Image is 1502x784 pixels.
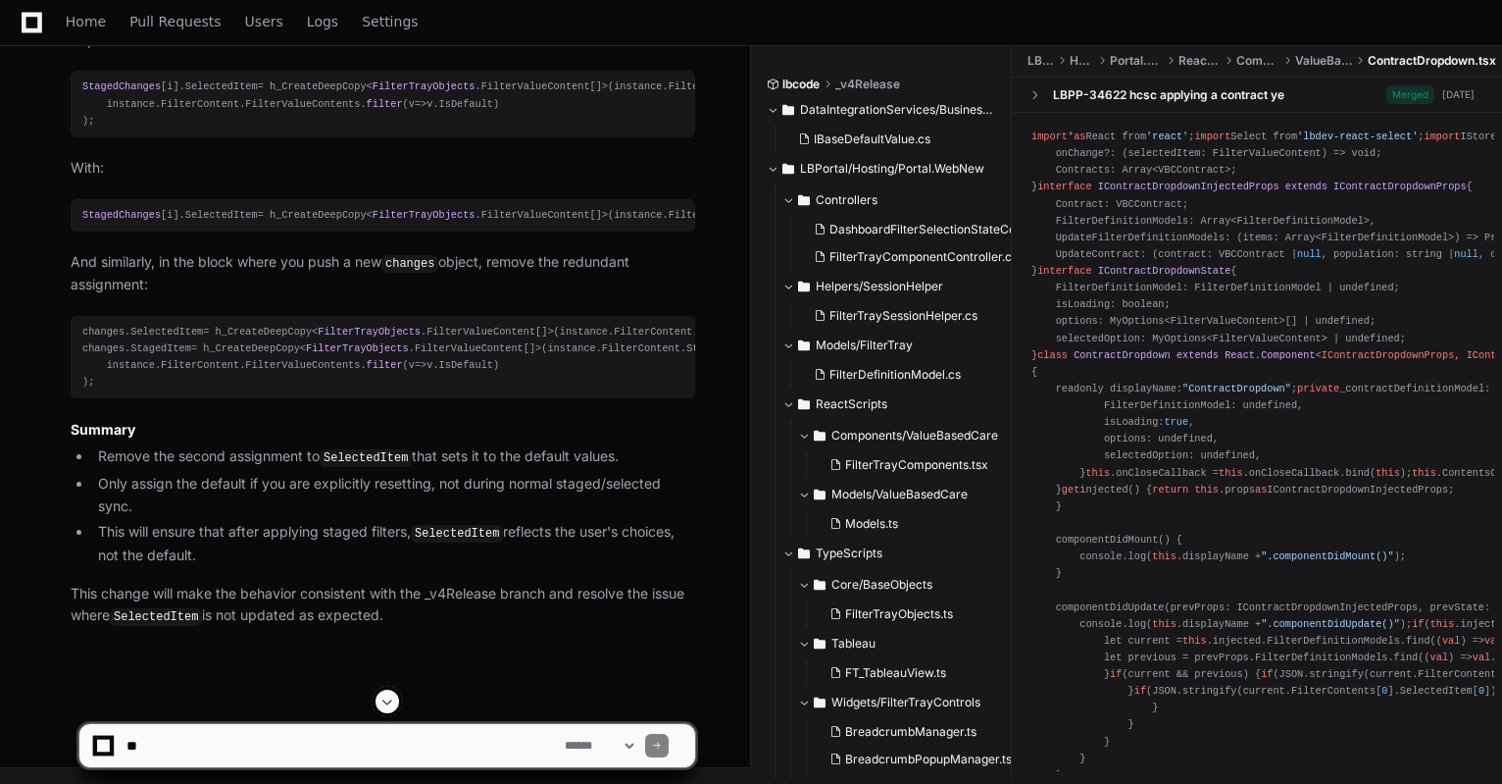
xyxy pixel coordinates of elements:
span: private [1297,383,1339,394]
button: FT_TableauView.ts [822,659,1012,687]
span: this [1085,466,1110,478]
span: this [1182,635,1207,647]
div: LBPP-34622 hcsc applying a contract ye [1053,86,1284,102]
button: FilterTrayComponents.tsx [822,451,1001,479]
span: interface [1037,265,1091,277]
button: FilterTraySessionHelper.cs [806,302,1001,330]
li: This will ensure that after applying staged filters, reflects the user's choices, not the default. [92,521,695,566]
span: if [1261,668,1273,680]
code: SelectedItem [411,525,503,543]
span: extends [1285,181,1327,192]
svg: Directory [798,334,810,357]
li: Remove the second assignment to that sets it to the default values. [92,445,695,469]
span: FilterContent [669,209,747,221]
span: 0 [1478,685,1484,697]
span: if [1134,685,1146,697]
span: val [1473,652,1490,663]
span: this [1152,550,1177,562]
span: true [1165,416,1189,428]
span: FilterTrayObjects.ts [845,606,953,622]
svg: Directory [798,392,810,416]
span: return [1152,484,1188,496]
button: FilterTrayObjects.ts [822,601,1012,628]
span: FilterTrayObjects [373,80,476,92]
span: Models.ts [845,516,898,532]
span: => [409,359,427,371]
span: val [1442,635,1460,647]
span: Logs [307,16,338,27]
span: IContractDropdownState [1098,265,1231,277]
span: Models/FilterTray [816,338,913,353]
span: FilterTrayObjects [306,342,409,354]
div: [DATE] [1442,87,1475,102]
span: lbcode [782,77,820,92]
span: filter [367,359,403,371]
span: FT_TableauView.ts [845,665,946,681]
span: Components [1236,53,1278,69]
span: v [409,359,415,371]
button: Models/ValueBasedCare [798,479,1013,510]
span: SelectedItem [185,209,258,221]
span: _v4Release [835,77,900,92]
span: Core/BaseObjects [831,577,932,593]
span: class [1037,349,1068,361]
span: ".componentDidUpdate()" [1261,618,1400,630]
span: ContractDropdown.tsx [1368,53,1496,69]
span: Pull Requests [129,16,221,27]
button: Helpers/SessionHelper [782,271,1013,302]
span: StagedChanges [82,80,161,92]
button: FilterDefinitionModel.cs [806,361,1001,389]
span: FilterContent [161,98,239,110]
span: IsDefault [439,359,493,371]
button: Controllers [782,184,1013,216]
svg: Directory [798,275,810,298]
button: Widgets/FilterTrayControls [798,687,1024,718]
span: Hosting [1070,53,1094,69]
span: FilterValueContent [426,326,535,338]
code: SelectedItem [110,608,202,626]
div: [i]. = h_CreateDeepCopy< . []>(instance. . ); [i]. = h_CreateDeepCopy< . []>( instance. . . ( v. ... [82,78,683,129]
span: import [1425,131,1461,142]
span: Tableau [831,636,876,652]
span: FilterTrayObjects [373,209,476,221]
span: this [1194,484,1219,496]
button: IBaseDefaultValue.cs [790,126,985,153]
p: With: [71,157,695,180]
span: Helpers/SessionHelper [816,279,943,294]
span: extends [1177,349,1219,361]
span: Settings [362,16,418,27]
button: TypeScripts [782,538,1013,569]
svg: Directory [782,157,794,181]
code: changes [381,255,438,273]
svg: Directory [798,188,810,212]
span: IBaseDefaultValue.cs [814,131,930,147]
code: SelectedItem [320,449,412,467]
span: SelectedItem [130,326,203,338]
button: Components/ValueBasedCare [798,420,1013,451]
span: FilterTrayObjects [318,326,421,338]
span: => [409,98,427,110]
span: FilterTrayComponentController.cs [829,249,1018,265]
span: v [409,98,415,110]
div: changes. = h_CreateDeepCopy< . []>(instance. . ); changes. = h_CreateDeepCopy< . []>(instance. . ... [82,324,683,392]
span: as [1074,131,1085,142]
span: this [1376,466,1400,478]
span: 'lbdev-react-select' [1297,131,1418,142]
span: null [1454,248,1478,260]
span: interface [1037,181,1091,192]
span: Components/ValueBasedCare [831,428,998,444]
span: "ContractDropdown" [1182,383,1291,394]
span: import [1031,131,1068,142]
span: if [1110,668,1122,680]
span: as [1255,484,1267,496]
span: ReactScripts [816,396,887,412]
span: Component [1261,349,1315,361]
span: FilterValueContent [415,342,524,354]
div: [i]. = h_CreateDeepCopy< . []>(instance. . ); [82,207,683,224]
span: StagedItem [686,342,747,354]
span: FilterValueContent [481,80,590,92]
span: null [1297,248,1322,260]
span: this [1412,466,1436,478]
svg: Directory [798,542,810,565]
button: FilterTrayComponentController.cs [806,243,1017,271]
